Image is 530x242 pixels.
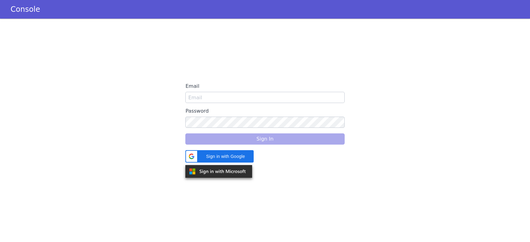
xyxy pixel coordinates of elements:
[185,165,252,178] img: azure.svg
[185,81,344,92] label: Email
[185,92,344,103] input: Email
[3,5,48,14] a: Console
[185,105,344,117] label: Password
[185,150,254,163] div: Sign in with Google
[201,153,250,160] span: Sign in with Google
